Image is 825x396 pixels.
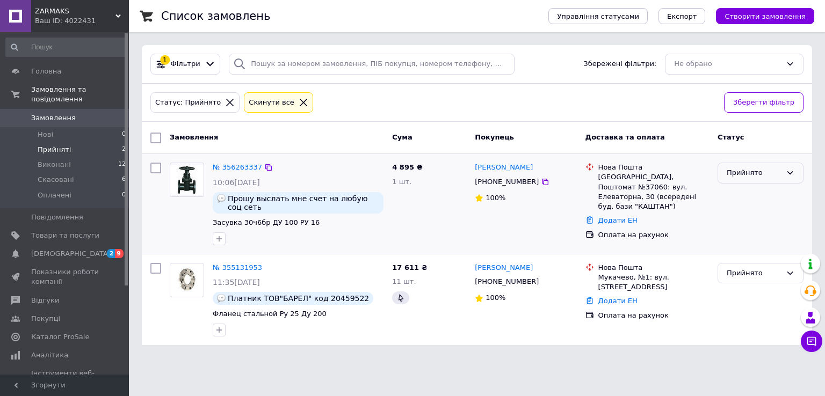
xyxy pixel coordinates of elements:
[725,12,806,20] span: Створити замовлення
[486,294,505,302] span: 100%
[598,163,709,172] div: Нова Пошта
[35,16,129,26] div: Ваш ID: 4022431
[170,267,204,292] img: Фото товару
[31,113,76,123] span: Замовлення
[38,175,74,185] span: Скасовані
[801,331,822,352] button: Чат з покупцем
[38,130,53,140] span: Нові
[31,212,83,222] span: Повідомлення
[38,145,71,155] span: Прийняті
[705,12,814,20] a: Створити замовлення
[31,332,89,342] span: Каталог ProSale
[598,297,638,305] a: Додати ЕН
[31,231,99,240] span: Товари та послуги
[31,67,61,76] span: Головна
[727,268,781,279] div: Прийнято
[160,55,170,65] div: 1
[35,6,115,16] span: ZARMAKS
[392,277,416,285] span: 11 шт.
[229,54,515,75] input: Пошук за номером замовлення, ПІБ покупця, номером телефону, Email, номером накладної
[171,59,200,69] span: Фільтри
[733,97,794,108] span: Зберегти фільтр
[31,314,60,324] span: Покупці
[598,230,709,240] div: Оплата на рахунок
[392,178,411,186] span: 1 шт.
[31,85,129,104] span: Замовлення та повідомлення
[473,175,541,189] div: [PHONE_NUMBER]
[213,163,262,171] a: № 356263337
[486,194,505,202] span: 100%
[213,178,260,187] span: 10:06[DATE]
[170,165,204,195] img: Фото товару
[585,133,665,141] span: Доставка та оплата
[38,160,71,170] span: Виконані
[122,145,126,155] span: 2
[213,278,260,287] span: 11:35[DATE]
[583,59,656,69] span: Збережені фільтри:
[31,369,99,388] span: Інструменти веб-майстра та SEO
[5,38,127,57] input: Пошук
[475,133,514,141] span: Покупець
[213,263,262,272] a: № 355131953
[598,263,709,273] div: Нова Пошта
[213,218,320,226] a: Засувка 30ч6бр ДУ 100 РУ 16
[228,294,369,303] span: Платник ТОВ"БАРЕЛ" код 20459522
[170,263,204,297] a: Фото товару
[392,133,412,141] span: Cума
[473,275,541,289] div: [PHONE_NUMBER]
[475,163,533,173] a: [PERSON_NAME]
[598,311,709,320] div: Оплата на рахунок
[217,194,226,203] img: :speech_balloon:
[392,263,427,272] span: 17 611 ₴
[217,294,226,303] img: :speech_balloon:
[392,163,422,171] span: 4 895 ₴
[161,10,270,23] h1: Список замовлень
[153,97,223,108] div: Статус: Прийнято
[724,92,804,113] button: Зберегти фільтр
[31,296,59,305] span: Відгуки
[213,310,327,318] a: Фланец стальной Ру 25 Ду 200
[716,8,814,24] button: Створити замовлення
[115,249,124,258] span: 9
[31,249,111,259] span: [DEMOGRAPHIC_DATA]
[475,263,533,273] a: [PERSON_NAME]
[598,273,709,292] div: Мукачево, №1: вул. [STREET_ADDRESS]
[674,58,781,70] div: Не обрано
[557,12,639,20] span: Управління статусами
[170,133,218,141] span: Замовлення
[118,160,126,170] span: 12
[122,190,126,200] span: 0
[31,350,68,360] span: Аналітика
[107,249,115,258] span: 2
[727,167,781,179] div: Прийнято
[170,163,204,197] a: Фото товару
[247,97,296,108] div: Cкинути все
[598,216,638,224] a: Додати ЕН
[718,133,744,141] span: Статус
[658,8,706,24] button: Експорт
[667,12,697,20] span: Експорт
[122,175,126,185] span: 6
[598,172,709,211] div: [GEOGRAPHIC_DATA], Поштомат №37060: вул. Елеваторна, 30 (всередені буд. бази "КАШТАН")
[38,190,71,200] span: Оплачені
[31,267,99,287] span: Показники роботи компанії
[122,130,126,140] span: 0
[228,194,379,211] span: Прошу выслать мне счет на любую соц сеть
[548,8,648,24] button: Управління статусами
